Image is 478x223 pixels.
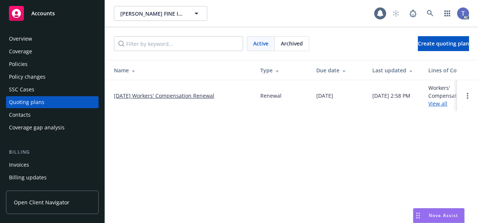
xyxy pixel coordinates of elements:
div: Account charges [9,184,50,196]
span: Create quoting plan [418,40,469,47]
div: Due date [316,66,360,74]
a: Contacts [6,109,99,121]
a: Overview [6,33,99,45]
a: Policy changes [6,71,99,83]
a: Policies [6,58,99,70]
a: Coverage gap analysis [6,122,99,134]
a: Start snowing [388,6,403,21]
div: Name [114,66,248,74]
input: Filter by keyword... [114,36,243,51]
div: Coverage gap analysis [9,122,65,134]
div: Last updated [372,66,416,74]
a: Coverage [6,45,99,57]
a: Search [423,6,438,21]
a: Switch app [440,6,455,21]
span: [PERSON_NAME] FINE ICE CREAMS LLC [120,10,185,18]
a: Open options [463,91,472,100]
div: Policy changes [9,71,46,83]
div: Coverage [9,45,32,57]
a: Create quoting plan [418,36,469,51]
div: SSC Cases [9,84,34,95]
div: Billing [6,148,99,156]
div: Drag to move [413,208,423,223]
a: Invoices [6,159,99,171]
div: Billing updates [9,172,47,183]
a: Accounts [6,3,99,24]
div: Renewal [260,92,282,100]
div: Quoting plans [9,96,44,108]
div: Invoices [9,159,29,171]
button: [PERSON_NAME] FINE ICE CREAMS LLC [114,6,207,21]
div: Policies [9,58,28,70]
div: Type [260,66,304,74]
div: [DATE] [316,92,333,100]
a: View all [428,100,447,107]
div: Overview [9,33,32,45]
span: Accounts [31,10,55,16]
a: [DATE] Workers' Compensation Renewal [114,92,214,100]
div: [DATE] 2:58 PM [372,92,410,100]
a: Billing updates [6,172,99,183]
span: Archived [281,40,303,47]
div: Contacts [9,109,31,121]
span: Open Client Navigator [14,198,69,206]
span: Nova Assist [429,212,458,219]
a: Account charges [6,184,99,196]
span: Active [253,40,269,47]
a: Quoting plans [6,96,99,108]
button: Nova Assist [413,208,465,223]
a: Report a Bug [406,6,420,21]
a: SSC Cases [6,84,99,95]
img: photo [457,7,469,19]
